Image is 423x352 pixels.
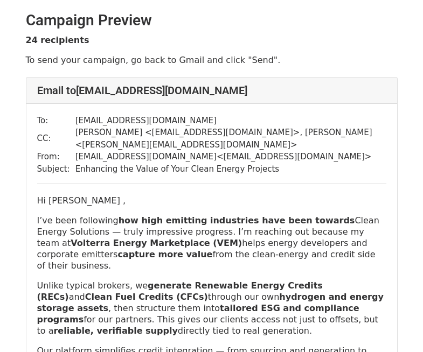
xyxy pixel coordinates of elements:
h4: Email to [EMAIL_ADDRESS][DOMAIN_NAME] [37,84,386,97]
td: Enhancing the Value of Your Clean Energy Projects [75,163,386,175]
strong: capture more value [117,249,212,259]
h2: Campaign Preview [26,11,398,30]
strong: 24 recipients [26,35,89,45]
strong: hydrogen and energy storage assets [37,292,384,313]
td: To: [37,115,75,127]
strong: Volterra Energy Marketplace (VEM) [71,238,242,248]
strong: tailored ESG and compliance programs [37,303,359,325]
strong: reliable, verifiable supply [53,326,177,336]
td: [EMAIL_ADDRESS][DOMAIN_NAME] < [EMAIL_ADDRESS][DOMAIN_NAME] > [75,151,386,163]
p: Hi [PERSON_NAME] , [37,195,386,206]
td: CC: [37,126,75,151]
p: To send your campaign, go back to Gmail and click "Send". [26,54,398,66]
td: [EMAIL_ADDRESS][DOMAIN_NAME] [75,115,386,127]
td: Subject: [37,163,75,175]
p: I’ve been following Clean Energy Solutions — truly impressive progress. I’m reaching out because ... [37,215,386,271]
strong: generate Renewable Energy Credits (RECs) [37,280,323,302]
strong: Clean Fuel Credits (CFCs) [85,292,208,302]
td: From: [37,151,75,163]
b: how high emitting industries have been towards [119,215,355,226]
p: Unlike typical brokers, we and through our own , then structure them into for our partners. This ... [37,280,386,336]
td: [PERSON_NAME] < [EMAIL_ADDRESS][DOMAIN_NAME] >, [PERSON_NAME] < [PERSON_NAME][EMAIL_ADDRESS][DOMA... [75,126,386,151]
